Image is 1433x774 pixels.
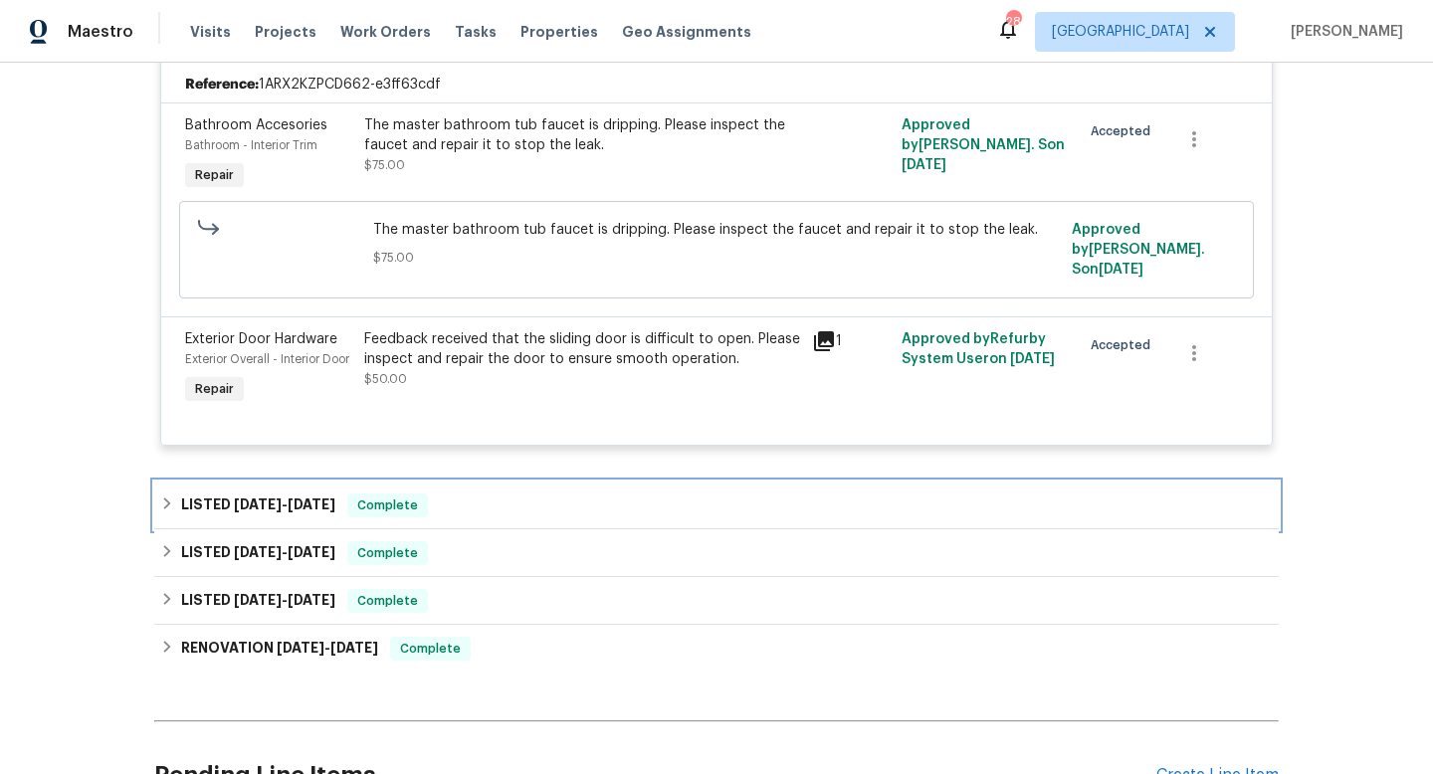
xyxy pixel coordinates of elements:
[187,165,242,185] span: Repair
[288,593,335,607] span: [DATE]
[392,639,469,659] span: Complete
[1091,335,1158,355] span: Accepted
[349,495,426,515] span: Complete
[1099,263,1143,277] span: [DATE]
[181,493,335,517] h6: LISTED
[330,641,378,655] span: [DATE]
[234,497,282,511] span: [DATE]
[364,373,407,385] span: $50.00
[288,545,335,559] span: [DATE]
[234,593,282,607] span: [DATE]
[185,75,259,95] b: Reference:
[1010,352,1055,366] span: [DATE]
[1052,22,1189,42] span: [GEOGRAPHIC_DATA]
[161,67,1272,102] div: 1ARX2KZPCD662-e3ff63cdf
[364,115,800,155] div: The master bathroom tub faucet is dripping. Please inspect the faucet and repair it to stop the l...
[364,159,405,171] span: $75.00
[234,545,282,559] span: [DATE]
[185,332,337,346] span: Exterior Door Hardware
[1283,22,1403,42] span: [PERSON_NAME]
[185,139,317,151] span: Bathroom - Interior Trim
[154,529,1279,577] div: LISTED [DATE]-[DATE]Complete
[622,22,751,42] span: Geo Assignments
[187,379,242,399] span: Repair
[902,332,1055,366] span: Approved by Refurby System User on
[520,22,598,42] span: Properties
[181,589,335,613] h6: LISTED
[902,158,946,172] span: [DATE]
[234,497,335,511] span: -
[1006,12,1020,32] div: 28
[1072,223,1205,277] span: Approved by [PERSON_NAME]. S on
[154,577,1279,625] div: LISTED [DATE]-[DATE]Complete
[234,593,335,607] span: -
[364,329,800,369] div: Feedback received that the sliding door is difficult to open. Please inspect and repair the door ...
[288,497,335,511] span: [DATE]
[255,22,316,42] span: Projects
[349,543,426,563] span: Complete
[154,482,1279,529] div: LISTED [DATE]-[DATE]Complete
[234,545,335,559] span: -
[349,591,426,611] span: Complete
[373,220,1061,240] span: The master bathroom tub faucet is dripping. Please inspect the faucet and repair it to stop the l...
[1091,121,1158,141] span: Accepted
[277,641,324,655] span: [DATE]
[185,118,327,132] span: Bathroom Accesories
[181,541,335,565] h6: LISTED
[373,248,1061,268] span: $75.00
[902,118,1065,172] span: Approved by [PERSON_NAME]. S on
[455,25,497,39] span: Tasks
[181,637,378,661] h6: RENOVATION
[185,353,349,365] span: Exterior Overall - Interior Door
[190,22,231,42] span: Visits
[154,625,1279,673] div: RENOVATION [DATE]-[DATE]Complete
[68,22,133,42] span: Maestro
[812,329,890,353] div: 1
[277,641,378,655] span: -
[340,22,431,42] span: Work Orders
